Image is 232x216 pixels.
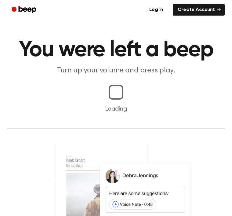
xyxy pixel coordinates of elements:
a: Create Account [173,4,225,16]
a: Beep [7,4,42,16]
p: Turn up your volume and press play. [7,66,225,75]
p: Loading [7,104,225,114]
h1: You were left a beep [7,39,225,61]
a: Log in [143,3,169,17]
